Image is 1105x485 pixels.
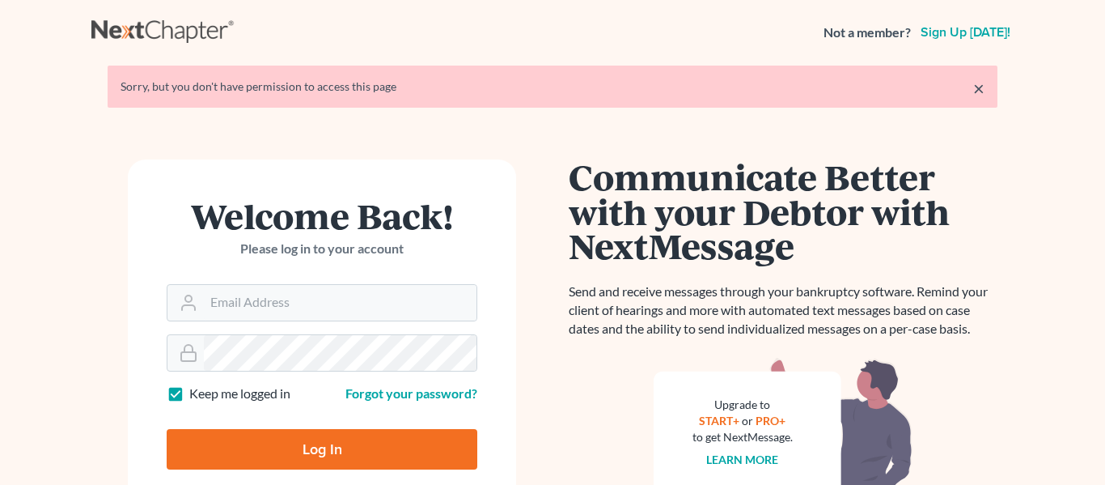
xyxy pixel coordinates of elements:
div: Sorry, but you don't have permission to access this page [121,79,984,95]
a: Forgot your password? [345,385,477,401]
strong: Not a member? [823,23,911,42]
h1: Welcome Back! [167,198,477,233]
a: × [973,79,984,98]
input: Log In [167,429,477,470]
label: Keep me logged in [189,385,290,403]
span: or [743,414,754,428]
p: Please log in to your account [167,240,477,258]
a: PRO+ [756,414,786,428]
a: START+ [700,414,740,428]
div: Upgrade to [692,397,793,413]
a: Learn more [707,453,779,466]
h1: Communicate Better with your Debtor with NextMessage [569,160,997,263]
div: to get NextMessage. [692,429,793,445]
p: Send and receive messages through your bankruptcy software. Remind your client of hearings and mo... [569,283,997,338]
a: Sign up [DATE]! [917,26,1014,39]
input: Email Address [204,285,476,321]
